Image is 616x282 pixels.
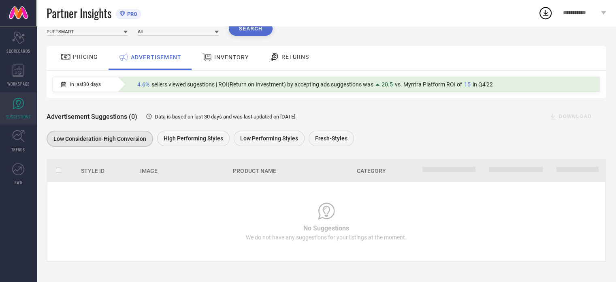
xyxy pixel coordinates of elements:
span: Advertisement Suggestions (0) [47,113,137,121]
span: vs. Myntra Platform ROI of [395,81,462,88]
span: WORKSPACE [7,81,30,87]
span: PRICING [73,54,98,60]
span: 20.5 [382,81,393,88]
span: High Performing Styles [164,135,223,142]
span: 15 [464,81,471,88]
span: Low Consideration-High Conversion [53,136,146,142]
span: TRENDS [11,146,25,153]
span: Data is based on last 30 days and was last updated on [DATE] . [155,114,296,120]
span: Low Performing Styles [240,135,298,142]
span: sellers viewed sugestions | ROI(Return on Investment) by accepting ads suggestions was [151,81,373,88]
span: INVENTORY [214,54,249,60]
span: Partner Insights [47,5,111,22]
span: SCORECARDS [6,48,30,54]
span: 4.6% [137,81,149,88]
span: In last 30 days [70,82,101,87]
span: Category [357,168,386,174]
span: Style Id [81,168,104,174]
span: FWD [15,179,22,185]
span: Image [140,168,158,174]
span: No Suggestions [303,224,349,232]
span: We do not have any suggestions for your listings at the moment. [246,234,407,241]
span: PRO [125,11,137,17]
span: ADVERTISEMENT [131,54,181,60]
div: Open download list [538,6,553,20]
div: Percentage of sellers who have viewed suggestions for the current Insight Type [133,79,497,90]
span: SUGGESTIONS [6,114,31,120]
span: Fresh-Styles [315,135,347,142]
button: Search [229,22,273,36]
span: in Q4'22 [473,81,493,88]
span: Product Name [233,168,276,174]
span: RETURNS [281,54,309,60]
